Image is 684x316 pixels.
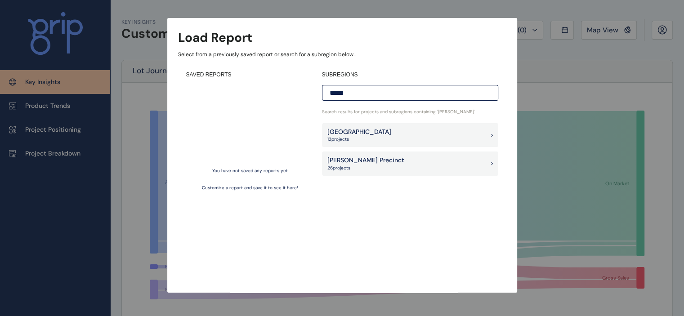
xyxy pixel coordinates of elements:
[186,71,314,79] h4: SAVED REPORTS
[327,128,391,137] p: [GEOGRAPHIC_DATA]
[327,156,404,165] p: [PERSON_NAME] Precinct
[322,109,498,115] p: Search results for projects and subregions containing ' [PERSON_NAME] '
[327,165,404,171] p: 26 project s
[202,185,298,191] p: Customize a report and save it to see it here!
[322,71,498,79] h4: SUBREGIONS
[327,136,391,142] p: 13 project s
[212,168,288,174] p: You have not saved any reports yet
[178,29,252,46] h3: Load Report
[178,51,506,58] p: Select from a previously saved report or search for a subregion below...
